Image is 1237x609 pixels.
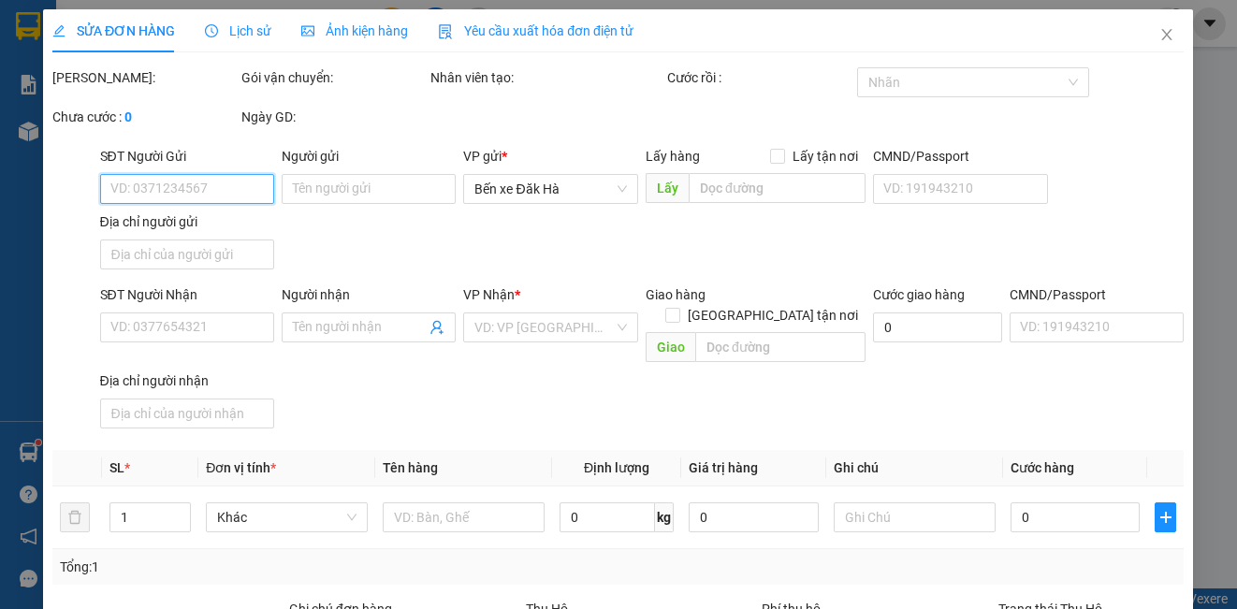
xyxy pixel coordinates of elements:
[438,24,453,39] img: icon
[475,175,627,203] span: Bến xe Đăk Hà
[668,67,853,88] div: Cước rồi :
[785,146,866,167] span: Lấy tận nơi
[655,502,674,532] span: kg
[680,305,866,326] span: [GEOGRAPHIC_DATA] tận nơi
[384,460,439,475] span: Tên hàng
[1010,284,1184,305] div: CMND/Passport
[301,24,314,37] span: picture
[430,320,445,335] span: user-add
[100,370,274,391] div: Địa chỉ người nhận
[584,460,649,475] span: Định lượng
[384,502,546,532] input: VD: Bàn, Ghế
[242,67,428,88] div: Gói vận chuyển:
[464,146,638,167] div: VP gửi
[301,23,408,38] span: Ảnh kiện hàng
[438,23,633,38] span: Yêu cầu xuất hóa đơn điện tử
[873,287,965,302] label: Cước giao hàng
[1142,9,1194,62] button: Close
[1160,27,1175,42] span: close
[206,460,276,475] span: Đơn vị tính
[826,450,1003,486] th: Ghi chú
[1156,502,1177,532] button: plus
[242,107,428,127] div: Ngày GD:
[873,312,1002,342] input: Cước giao hàng
[646,149,700,164] span: Lấy hàng
[431,67,664,88] div: Nhân viên tạo:
[52,23,175,38] span: SỬA ĐƠN HÀNG
[100,211,274,232] div: Địa chỉ người gửi
[695,332,866,362] input: Dọc đường
[60,502,90,532] button: delete
[205,23,271,38] span: Lịch sử
[282,146,456,167] div: Người gửi
[100,399,274,428] input: Địa chỉ của người nhận
[100,284,274,305] div: SĐT Người Nhận
[689,173,866,203] input: Dọc đường
[646,287,706,302] span: Giao hàng
[52,24,65,37] span: edit
[464,287,516,302] span: VP Nhận
[124,109,132,124] b: 0
[834,502,996,532] input: Ghi Chú
[100,239,274,269] input: Địa chỉ của người gửi
[646,332,695,362] span: Giao
[52,67,238,88] div: [PERSON_NAME]:
[217,503,357,531] span: Khác
[100,146,274,167] div: SĐT Người Gửi
[60,557,479,577] div: Tổng: 1
[1011,460,1074,475] span: Cước hàng
[1157,510,1176,525] span: plus
[873,146,1047,167] div: CMND/Passport
[689,460,758,475] span: Giá trị hàng
[282,284,456,305] div: Người nhận
[52,107,238,127] div: Chưa cước :
[646,173,689,203] span: Lấy
[109,460,124,475] span: SL
[205,24,218,37] span: clock-circle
